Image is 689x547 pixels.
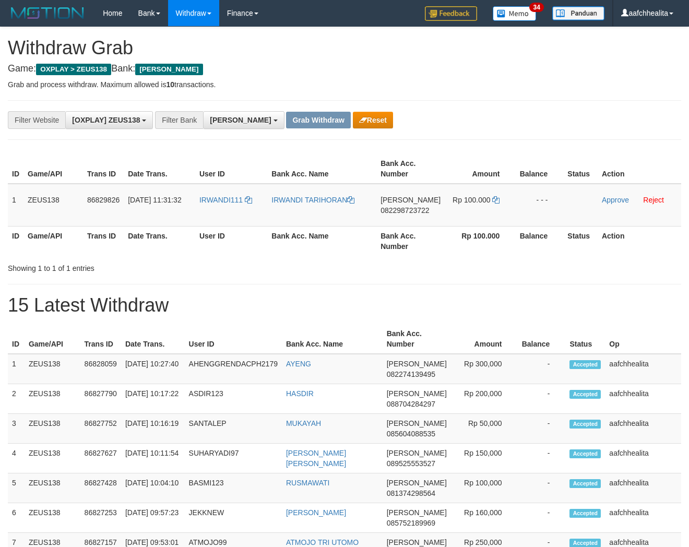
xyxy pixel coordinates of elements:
a: AYENG [286,360,311,368]
td: ZEUS138 [25,384,80,414]
span: [PERSON_NAME] [387,538,447,546]
th: Status [565,324,605,354]
span: [DATE] 11:31:32 [128,196,181,204]
span: [PERSON_NAME] [387,508,447,517]
td: 86827790 [80,384,121,414]
td: [DATE] 10:27:40 [121,354,185,384]
span: Accepted [569,509,601,518]
p: Grab and process withdraw. Maximum allowed is transactions. [8,79,681,90]
th: Game/API [23,226,83,256]
td: 86827253 [80,503,121,533]
th: Balance [517,324,565,354]
a: IRWANDI111 [199,196,252,204]
span: Copy 089525553527 to clipboard [387,459,435,468]
th: Status [563,154,598,184]
td: BASMI123 [185,473,282,503]
th: User ID [195,226,267,256]
td: SUHARYADI97 [185,444,282,473]
td: Rp 160,000 [451,503,518,533]
td: [DATE] 10:17:22 [121,384,185,414]
th: Trans ID [83,226,124,256]
td: [DATE] 10:16:19 [121,414,185,444]
td: 86827428 [80,473,121,503]
a: [PERSON_NAME] [PERSON_NAME] [286,449,346,468]
span: [PERSON_NAME] [387,449,447,457]
span: Copy 085604088535 to clipboard [387,430,435,438]
h1: 15 Latest Withdraw [8,295,681,316]
td: aafchhealita [605,354,681,384]
td: 5 [8,473,25,503]
th: Balance [515,154,563,184]
td: - [517,414,565,444]
th: Bank Acc. Name [267,226,376,256]
a: Reject [643,196,664,204]
td: aafchhealita [605,503,681,533]
td: Rp 150,000 [451,444,518,473]
span: Rp 100.000 [453,196,490,204]
th: Op [605,324,681,354]
img: Button%20Memo.svg [493,6,537,21]
td: 4 [8,444,25,473]
span: Copy 085752189969 to clipboard [387,519,435,527]
h1: Withdraw Grab [8,38,681,58]
span: [PERSON_NAME] [387,360,447,368]
span: Copy 081374298564 to clipboard [387,489,435,497]
td: 86827752 [80,414,121,444]
th: Bank Acc. Name [282,324,383,354]
th: Action [598,154,681,184]
td: - [517,503,565,533]
td: [DATE] 10:04:10 [121,473,185,503]
button: Grab Withdraw [286,112,350,128]
td: - [517,444,565,473]
span: Copy 082274139495 to clipboard [387,370,435,378]
td: 6 [8,503,25,533]
img: panduan.png [552,6,604,20]
td: - - - [515,184,563,227]
th: Bank Acc. Number [376,154,445,184]
span: [PERSON_NAME] [387,419,447,427]
span: [OXPLAY] ZEUS138 [72,116,140,124]
th: User ID [185,324,282,354]
a: ATMOJO TRI UTOMO [286,538,359,546]
td: 3 [8,414,25,444]
span: [PERSON_NAME] [135,64,203,75]
th: Bank Acc. Number [376,226,445,256]
span: OXPLAY > ZEUS138 [36,64,111,75]
span: IRWANDI111 [199,196,243,204]
span: [PERSON_NAME] [387,389,447,398]
th: Status [563,226,598,256]
td: Rp 300,000 [451,354,518,384]
td: [DATE] 09:57:23 [121,503,185,533]
button: [PERSON_NAME] [203,111,284,129]
td: 86827627 [80,444,121,473]
h4: Game: Bank: [8,64,681,74]
th: Date Trans. [124,226,195,256]
td: ZEUS138 [25,444,80,473]
span: 86829826 [87,196,120,204]
div: Filter Bank [155,111,203,129]
td: ZEUS138 [25,354,80,384]
span: Accepted [569,420,601,429]
td: Rp 50,000 [451,414,518,444]
img: MOTION_logo.png [8,5,87,21]
th: Bank Acc. Number [383,324,451,354]
th: Trans ID [83,154,124,184]
span: Accepted [569,360,601,369]
a: HASDIR [286,389,314,398]
td: aafchhealita [605,444,681,473]
td: JEKKNEW [185,503,282,533]
td: AHENGGRENDACPH2179 [185,354,282,384]
td: SANTALEP [185,414,282,444]
td: [DATE] 10:11:54 [121,444,185,473]
img: Feedback.jpg [425,6,477,21]
td: Rp 100,000 [451,473,518,503]
td: Rp 200,000 [451,384,518,414]
td: - [517,473,565,503]
th: Game/API [23,154,83,184]
th: ID [8,324,25,354]
button: [OXPLAY] ZEUS138 [65,111,153,129]
th: User ID [195,154,267,184]
th: Action [598,226,681,256]
a: IRWANDI TARIHORAN [271,196,354,204]
strong: 10 [166,80,174,89]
